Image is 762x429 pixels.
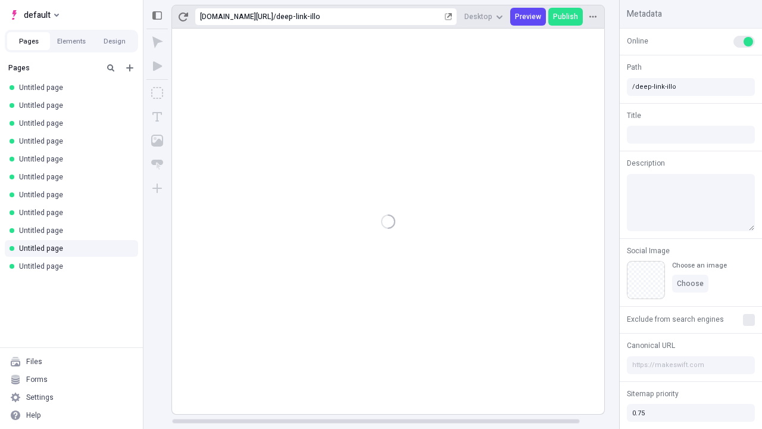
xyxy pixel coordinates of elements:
[7,32,50,50] button: Pages
[26,411,41,420] div: Help
[553,12,578,21] span: Publish
[19,154,129,164] div: Untitled page
[50,32,93,50] button: Elements
[672,261,727,270] div: Choose an image
[26,357,42,366] div: Files
[5,6,64,24] button: Select site
[273,12,276,21] div: /
[276,12,442,21] div: deep-link-illo
[19,262,129,271] div: Untitled page
[19,83,129,92] div: Untitled page
[548,8,583,26] button: Publish
[627,36,648,46] span: Online
[19,208,129,217] div: Untitled page
[19,119,129,128] div: Untitled page
[627,356,755,374] input: https://makeswift.com
[627,158,665,169] span: Description
[19,244,129,253] div: Untitled page
[93,32,136,50] button: Design
[627,110,641,121] span: Title
[26,375,48,384] div: Forms
[26,393,54,402] div: Settings
[460,8,508,26] button: Desktop
[19,172,129,182] div: Untitled page
[510,8,546,26] button: Preview
[200,12,273,21] div: [URL][DOMAIN_NAME]
[146,154,168,175] button: Button
[464,12,492,21] span: Desktop
[19,190,129,200] div: Untitled page
[123,61,137,75] button: Add new
[627,388,679,399] span: Sitemap priority
[672,275,708,293] button: Choose
[627,340,675,351] span: Canonical URL
[627,314,724,325] span: Exclude from search engines
[19,226,129,235] div: Untitled page
[19,101,129,110] div: Untitled page
[677,279,704,288] span: Choose
[146,82,168,104] button: Box
[627,62,642,73] span: Path
[8,63,99,73] div: Pages
[24,8,51,22] span: default
[146,106,168,128] button: Text
[146,130,168,151] button: Image
[627,245,670,256] span: Social Image
[515,12,541,21] span: Preview
[19,136,129,146] div: Untitled page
